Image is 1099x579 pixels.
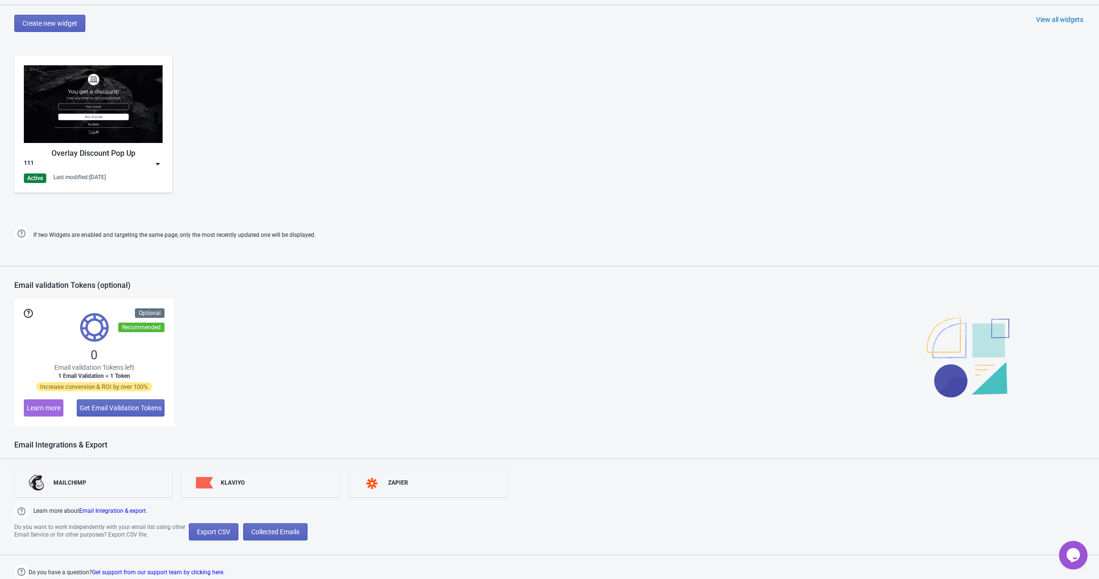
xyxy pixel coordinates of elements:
[91,347,98,363] span: 0
[24,399,63,416] button: Learn more
[14,504,29,518] img: help.png
[363,478,380,489] img: zapier.svg
[22,20,77,27] span: Create new widget
[14,226,29,241] img: help.png
[58,372,130,380] span: 1 Email Validation = 1 Token
[189,523,238,540] button: Export CSV
[24,159,34,169] div: 111
[33,227,316,243] span: If two Widgets are enabled and targeting the same page, only the most recently updated one will b...
[118,323,164,332] div: Recommended
[36,382,152,391] span: Increase conversion & ROI by over 100%
[77,399,164,416] button: Get Email Validation Tokens
[27,404,61,412] span: Learn more
[24,65,163,143] img: full_screen_popup.jpg
[80,404,162,412] span: Get Email Validation Tokens
[14,15,85,32] button: Create new widget
[135,308,164,318] div: Optional
[1036,15,1083,24] div: View all widgets
[54,363,134,372] span: Email validation Tokens left
[927,317,1009,397] img: illustration.svg
[1059,541,1089,569] iframe: chat widget
[29,567,225,578] span: Do you have a question?
[14,523,189,540] div: Do you want to work independently with your email list using other Email Service or for other pur...
[153,159,163,169] img: dropdown.png
[29,475,46,491] img: mailchimp.png
[53,173,106,181] div: Last modified: [DATE]
[196,477,213,489] img: klaviyo.png
[14,565,29,579] img: help.png
[221,479,245,487] div: KLAVIYO
[251,528,299,536] span: Collected Emails
[24,173,46,183] div: Active
[24,148,163,159] div: Overlay Discount Pop Up
[197,528,230,536] span: Export CSV
[53,479,86,487] div: MAILCHIMP
[80,313,109,342] img: tokens.svg
[79,508,146,514] a: Email Integration & export
[33,507,147,518] span: Learn more about .
[388,479,408,487] div: ZAPIER
[92,569,225,576] a: Get support from our support team by clicking here.
[243,523,308,540] button: Collected Emails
